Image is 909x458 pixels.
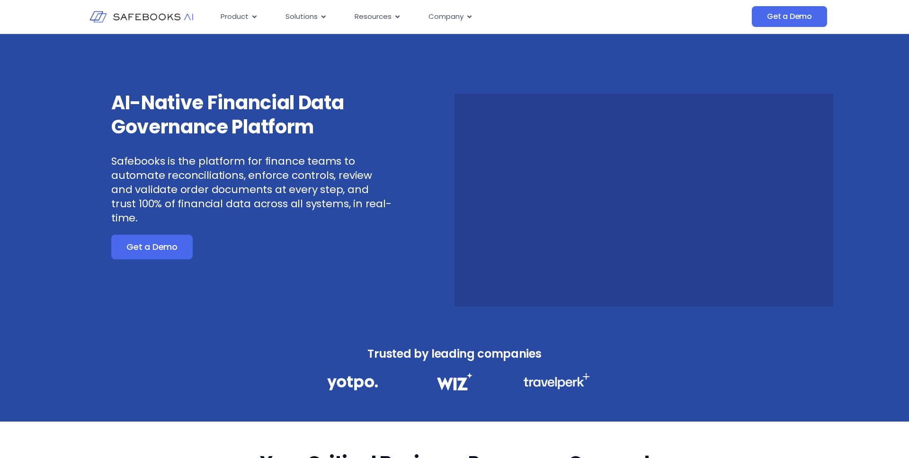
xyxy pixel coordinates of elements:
span: Product [221,11,249,22]
span: Get a Demo [126,242,178,252]
a: Get a Demo [752,6,827,27]
span: Get a Demo [767,12,812,21]
a: Get a Demo [111,235,193,259]
img: Financial Data Governance 2 [432,373,477,390]
span: Solutions [285,11,318,22]
span: Company [428,11,463,22]
span: Resources [355,11,392,22]
nav: Menu [213,8,657,26]
img: Financial Data Governance 1 [327,373,378,393]
p: Safebooks is the platform for finance teams to automate reconciliations, enforce controls, review... [111,154,395,225]
div: Menu Toggle [213,8,657,26]
img: Financial Data Governance 3 [523,373,590,389]
h3: AI-Native Financial Data Governance Platform [111,91,395,139]
h3: Trusted by leading companies [306,344,603,363]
